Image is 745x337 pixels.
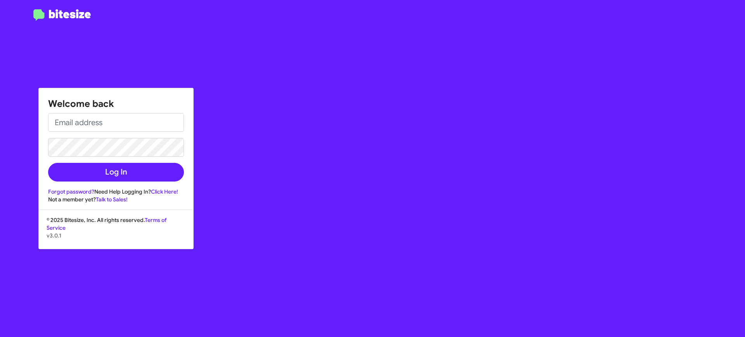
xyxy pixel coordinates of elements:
[48,188,94,195] a: Forgot password?
[48,113,184,132] input: Email address
[48,188,184,196] div: Need Help Logging In?
[48,163,184,182] button: Log In
[96,196,128,203] a: Talk to Sales!
[47,232,185,239] p: v3.0.1
[48,196,184,203] div: Not a member yet?
[151,188,178,195] a: Click Here!
[39,216,193,249] div: © 2025 Bitesize, Inc. All rights reserved.
[48,98,184,110] h1: Welcome back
